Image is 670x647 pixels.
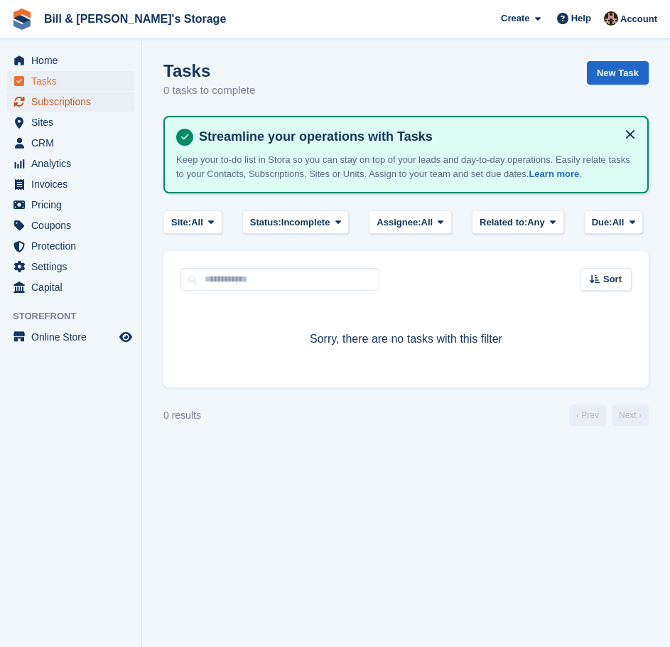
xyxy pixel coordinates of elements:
span: Invoices [31,174,117,194]
a: menu [7,277,134,297]
span: Assignee: [377,215,421,230]
img: stora-icon-8386f47178a22dfd0bd8f6a31ec36ba5ce8667c1dd55bd0f319d3a0aa187defe.svg [11,9,33,30]
span: Any [527,215,545,230]
span: Create [501,11,529,26]
a: Bill & [PERSON_NAME]'s Storage [38,7,232,31]
span: Incomplete [281,215,330,230]
a: menu [7,174,134,194]
p: Sorry, there are no tasks with this filter [180,331,632,348]
span: Status: [250,215,281,230]
span: Home [31,50,117,70]
span: CRM [31,133,117,153]
span: Capital [31,277,117,297]
a: menu [7,92,134,112]
a: menu [7,50,134,70]
div: 0 results [163,408,201,423]
span: All [191,215,203,230]
a: Preview store [117,328,134,346]
a: menu [7,133,134,153]
button: Status: Incomplete [242,210,349,234]
span: Pricing [31,195,117,215]
p: 0 tasks to complete [163,82,255,99]
a: menu [7,257,134,277]
span: Help [571,11,591,26]
span: Settings [31,257,117,277]
img: Jack Bottesch [604,11,618,26]
a: menu [7,236,134,256]
span: Site: [171,215,191,230]
span: Subscriptions [31,92,117,112]
a: menu [7,327,134,347]
span: Sort [603,272,622,287]
a: Previous [569,405,606,426]
span: Coupons [31,215,117,235]
span: All [421,215,433,230]
span: Related to: [480,215,527,230]
span: Analytics [31,154,117,173]
span: Account [620,12,657,26]
a: New Task [587,61,649,85]
button: Assignee: All [369,210,452,234]
nav: Page [566,405,652,426]
h1: Tasks [163,61,255,80]
a: menu [7,154,134,173]
h4: Streamline your operations with Tasks [193,129,636,145]
span: Sites [31,112,117,132]
button: Related to: Any [472,210,563,234]
span: Storefront [13,309,141,323]
a: Learn more [529,169,579,179]
button: Due: All [584,210,643,234]
span: Tasks [31,71,117,91]
a: menu [7,215,134,235]
span: Due: [592,215,612,230]
a: menu [7,195,134,215]
p: Keep your to-do list in Stora so you can stay on top of your leads and day-to-day operations. Eas... [176,153,636,181]
span: All [612,215,625,230]
a: menu [7,71,134,91]
a: Next [612,405,649,426]
a: menu [7,112,134,132]
button: Site: All [163,210,222,234]
span: Online Store [31,327,117,347]
span: Protection [31,236,117,256]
